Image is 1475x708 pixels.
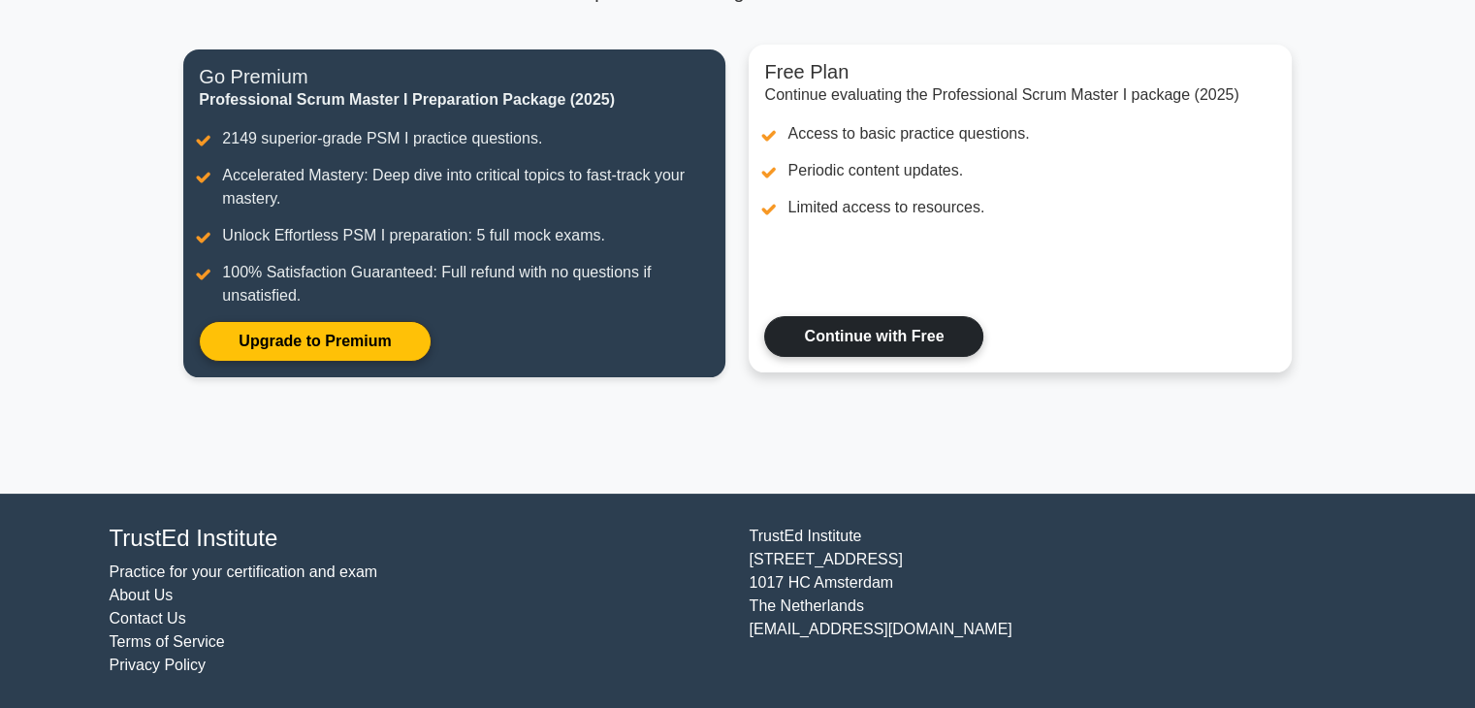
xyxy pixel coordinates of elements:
a: About Us [110,587,174,603]
a: Practice for your certification and exam [110,563,378,580]
a: Privacy Policy [110,657,207,673]
a: Upgrade to Premium [199,321,431,362]
h4: TrustEd Institute [110,525,726,553]
div: TrustEd Institute [STREET_ADDRESS] 1017 HC Amsterdam The Netherlands [EMAIL_ADDRESS][DOMAIN_NAME] [738,525,1378,677]
a: Terms of Service [110,633,225,650]
a: Contact Us [110,610,186,627]
a: Continue with Free [764,316,983,357]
